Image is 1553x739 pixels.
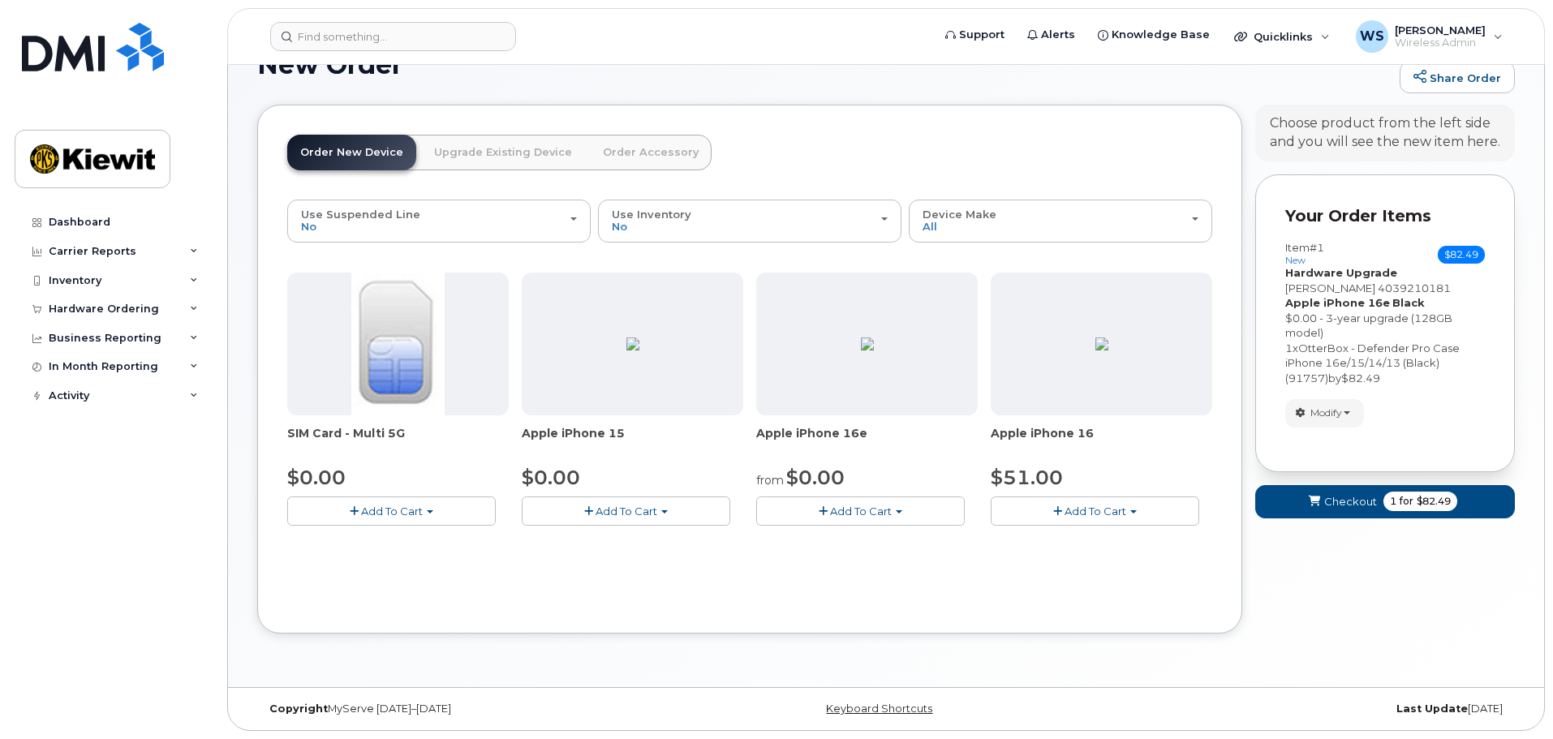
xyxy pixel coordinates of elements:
h1: New Order [257,50,1392,79]
span: No [301,220,316,233]
span: Modify [1310,406,1342,420]
button: Use Suspended Line No [287,200,591,242]
span: $51.00 [991,466,1063,489]
button: Add To Cart [991,496,1199,525]
span: 1 [1285,342,1293,354]
span: 1 [1390,494,1396,509]
span: Use Inventory [612,208,691,221]
span: $0.00 [786,466,845,489]
strong: Apple iPhone 16e [1285,296,1390,309]
strong: Last Update [1396,702,1468,715]
span: Support [959,27,1005,43]
span: Add To Cart [361,505,423,518]
div: Quicklinks [1223,20,1341,53]
div: x by [1285,341,1485,386]
a: Order Accessory [590,135,712,170]
span: [PERSON_NAME] [1395,24,1486,37]
span: Use Suspended Line [301,208,420,221]
span: Knowledge Base [1112,27,1210,43]
span: 4039210181 [1378,281,1451,294]
div: Apple iPhone 16 [991,425,1212,458]
span: Quicklinks [1254,30,1313,43]
span: [PERSON_NAME] [1285,281,1375,294]
div: Choose product from the left side and you will see the new item here. [1270,114,1500,152]
div: $0.00 - 3-year upgrade (128GB model) [1285,311,1485,341]
a: Support [934,19,1016,51]
span: $0.00 [287,466,346,489]
h3: Item [1285,242,1324,265]
span: WS [1360,27,1384,46]
img: 00D627D4-43E9-49B7-A367-2C99342E128C.jpg [351,273,444,415]
button: Modify [1285,399,1364,428]
span: $82.49 [1417,494,1451,509]
iframe: Messenger Launcher [1482,668,1541,727]
a: Share Order [1400,62,1515,94]
small: from [756,473,784,488]
img: 1AD8B381-DE28-42E7-8D9B-FF8D21CC6502.png [1095,337,1108,350]
strong: Hardware Upgrade [1285,266,1397,279]
button: Checkout 1 for $82.49 [1255,485,1515,518]
a: Upgrade Existing Device [421,135,585,170]
img: BB80DA02-9C0E-4782-AB1B-B1D93CAC2204.png [861,337,874,350]
span: No [612,220,627,233]
button: Device Make All [909,200,1212,242]
button: Use Inventory No [598,200,901,242]
span: OtterBox - Defender Pro Case iPhone 16e/15/14/13 (Black) (91757) [1285,342,1460,385]
button: Add To Cart [756,496,965,525]
img: 96FE4D95-2934-46F2-B57A-6FE1B9896579.png [626,337,639,350]
span: for [1396,494,1417,509]
span: $0.00 [522,466,580,489]
input: Find something... [270,22,516,51]
span: #1 [1310,241,1324,254]
a: Order New Device [287,135,416,170]
span: $82.49 [1341,372,1380,385]
span: Add To Cart [1065,505,1126,518]
strong: Copyright [269,702,328,715]
span: Add To Cart [830,505,892,518]
span: Add To Cart [596,505,657,518]
button: Add To Cart [287,496,496,525]
span: Device Make [923,208,996,221]
a: Alerts [1016,19,1086,51]
button: Add To Cart [522,496,730,525]
small: new [1285,255,1306,266]
a: Keyboard Shortcuts [826,702,932,715]
span: $82.49 [1438,246,1485,264]
div: MyServe [DATE]–[DATE] [257,702,677,715]
span: Alerts [1041,27,1075,43]
strong: Black [1392,296,1425,309]
div: William Sansom [1344,20,1514,53]
div: Apple iPhone 15 [522,425,743,458]
p: Your Order Items [1285,204,1485,228]
div: SIM Card - Multi 5G [287,425,509,458]
span: Checkout [1324,494,1377,509]
span: All [923,220,937,233]
a: Knowledge Base [1086,19,1221,51]
div: Apple iPhone 16e [756,425,978,458]
span: Wireless Admin [1395,37,1486,49]
div: [DATE] [1095,702,1515,715]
